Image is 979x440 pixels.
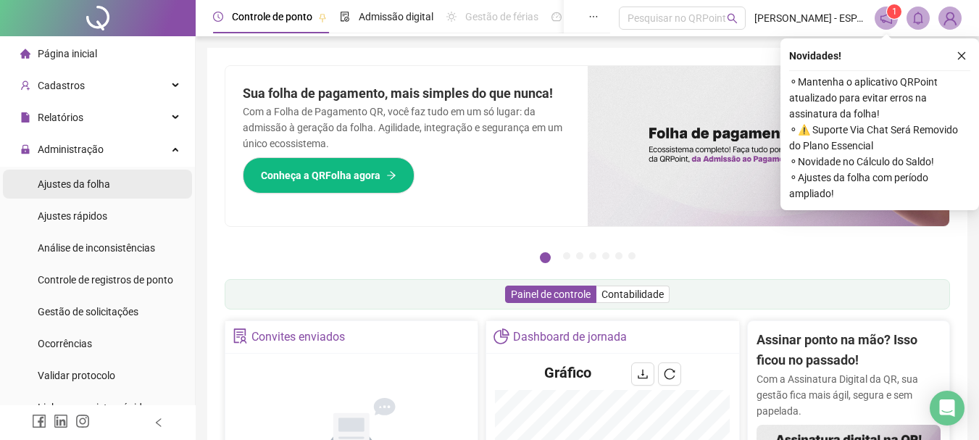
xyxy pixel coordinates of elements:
[38,112,83,123] span: Relatórios
[727,13,738,24] span: search
[540,252,551,263] button: 1
[38,242,155,254] span: Análise de inconsistências
[789,170,970,202] span: ⚬ Ajustes da folha com período ampliado!
[386,170,396,180] span: arrow-right
[38,306,138,317] span: Gestão de solicitações
[446,12,457,22] span: sun
[261,167,380,183] span: Conheça a QRFolha agora
[20,49,30,59] span: home
[54,414,68,428] span: linkedin
[493,328,509,344] span: pie-chart
[38,274,173,286] span: Controle de registros de ponto
[75,414,90,428] span: instagram
[38,338,92,349] span: Ocorrências
[232,11,312,22] span: Controle de ponto
[664,368,675,380] span: reload
[243,83,570,104] h2: Sua folha de pagamento, mais simples do que nunca!
[887,4,901,19] sup: 1
[757,371,941,419] p: Com a Assinatura Digital da QR, sua gestão fica mais ágil, segura e sem papelada.
[589,252,596,260] button: 4
[243,104,570,151] p: Com a Folha de Pagamento QR, você faz tudo em um só lugar: da admissão à geração da folha. Agilid...
[576,252,583,260] button: 3
[789,74,970,122] span: ⚬ Mantenha o aplicativo QRPoint atualizado para evitar erros na assinatura da folha!
[38,144,104,155] span: Administração
[513,325,627,349] div: Dashboard de jornada
[628,252,636,260] button: 7
[213,12,223,22] span: clock-circle
[957,51,967,61] span: close
[465,11,538,22] span: Gestão de férias
[601,289,664,300] span: Contabilidade
[154,418,164,428] span: left
[38,402,148,413] span: Link para registro rápido
[930,391,965,426] div: Open Intercom Messenger
[38,80,85,91] span: Cadastros
[615,252,622,260] button: 6
[359,11,433,22] span: Admissão digital
[892,7,897,17] span: 1
[789,48,841,64] span: Novidades !
[757,330,941,371] h2: Assinar ponto na mão? Isso ficou no passado!
[602,252,609,260] button: 5
[551,12,562,22] span: dashboard
[912,12,925,25] span: bell
[754,10,866,26] span: [PERSON_NAME] - ESPACO TEMPO DE CUIDAR
[20,144,30,154] span: lock
[563,252,570,260] button: 2
[38,370,115,381] span: Validar protocolo
[251,325,345,349] div: Convites enviados
[340,12,350,22] span: file-done
[38,178,110,190] span: Ajustes da folha
[38,48,97,59] span: Página inicial
[233,328,248,344] span: solution
[544,362,591,383] h4: Gráfico
[637,368,649,380] span: download
[38,210,107,222] span: Ajustes rápidos
[588,12,599,22] span: ellipsis
[789,154,970,170] span: ⚬ Novidade no Cálculo do Saldo!
[20,112,30,123] span: file
[588,66,950,226] img: banner%2F8d14a306-6205-4263-8e5b-06e9a85ad873.png
[243,157,414,194] button: Conheça a QRFolha agora
[318,13,327,22] span: pushpin
[880,12,893,25] span: notification
[789,122,970,154] span: ⚬ ⚠️ Suporte Via Chat Será Removido do Plano Essencial
[32,414,46,428] span: facebook
[20,80,30,91] span: user-add
[511,289,591,300] span: Painel de controle
[939,7,961,29] img: 88137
